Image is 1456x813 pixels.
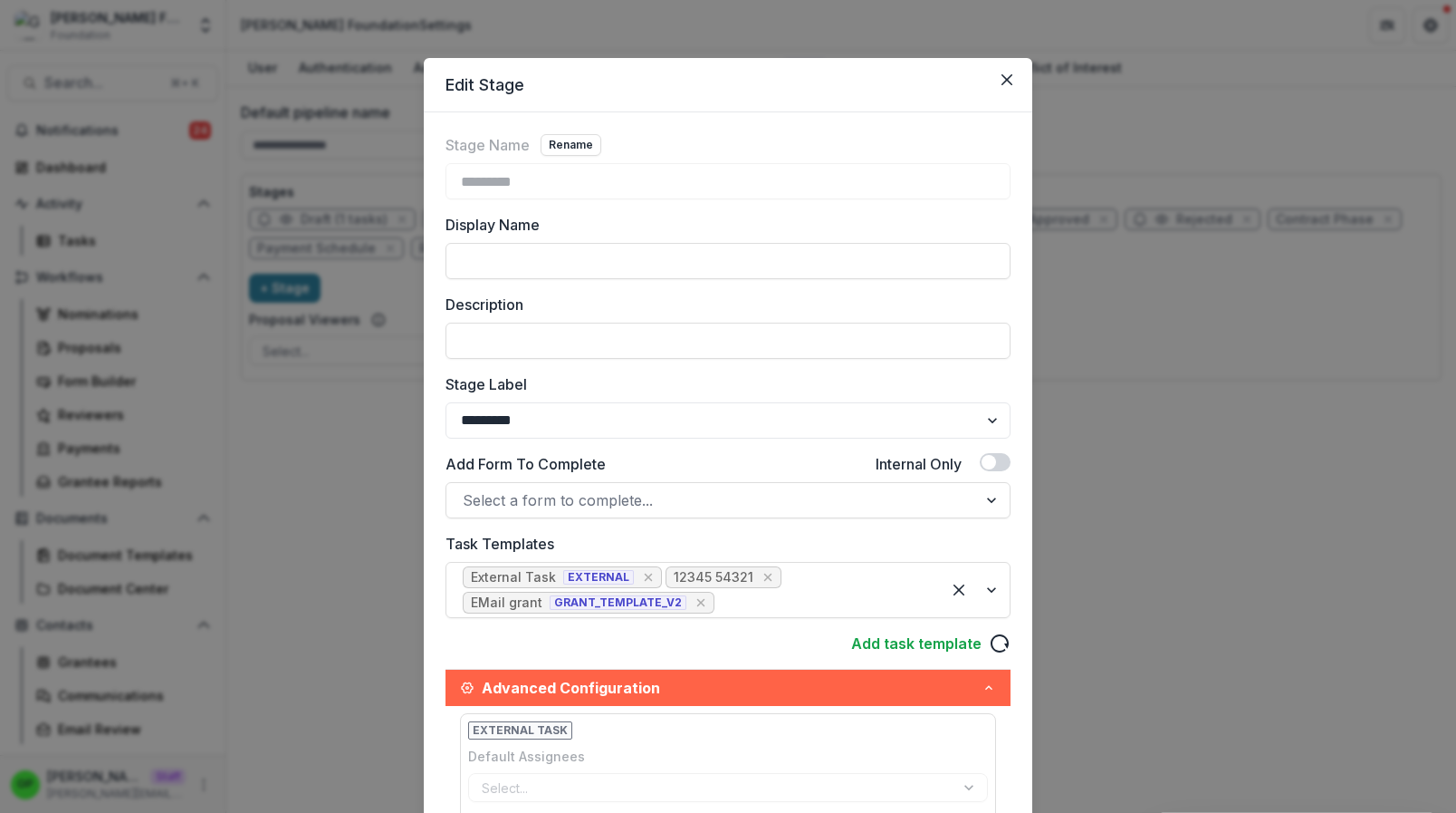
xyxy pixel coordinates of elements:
label: Description [445,294,1000,315]
div: External Task [471,570,556,586]
label: Stage Label [445,373,1000,395]
div: 12345 54321 [674,570,753,586]
div: Remove [object Object] [759,568,777,586]
div: Remove [object Object] [692,594,710,612]
span: Advanced Configuration [482,677,982,699]
span: External Task [468,721,572,740]
div: Clear selected options [944,576,973,605]
a: Add task template [851,633,982,654]
div: Remove [object Object] [639,568,657,586]
label: Add Form To Complete [445,453,606,475]
label: Display Name [445,214,1000,236]
span: EXTERNAL [563,570,634,585]
label: Default Assignees [468,747,977,766]
button: Close [992,65,1021,94]
div: EMail grant [471,595,542,611]
label: Task Templates [445,533,1000,555]
span: GRANT_TEMPLATE_V2 [550,595,686,610]
svg: reload [989,633,1011,654]
button: Advanced Configuration [445,670,1011,706]
label: Internal Only [876,453,962,475]
header: Edit Stage [424,58,1032,112]
label: Stage Name [445,134,530,156]
button: Rename [541,134,601,156]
